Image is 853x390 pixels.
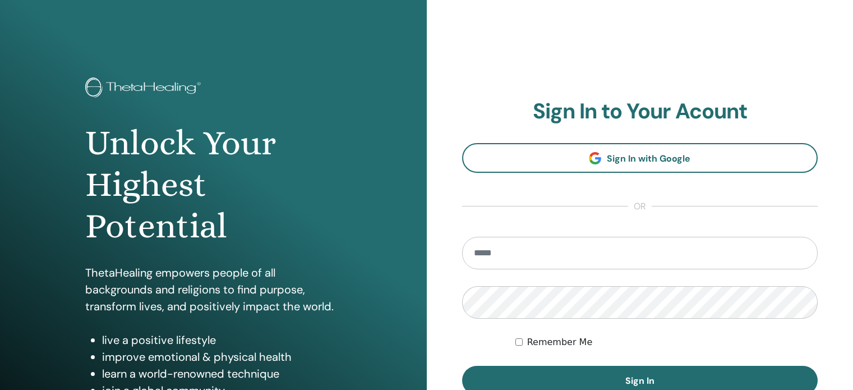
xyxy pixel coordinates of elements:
[462,99,818,125] h2: Sign In to Your Acount
[85,122,342,247] h1: Unlock Your Highest Potential
[102,348,342,365] li: improve emotional & physical health
[625,375,654,387] span: Sign In
[515,336,818,349] div: Keep me authenticated indefinitely or until I manually logout
[102,365,342,382] li: learn a world-renowned technique
[628,200,652,213] span: or
[102,332,342,348] li: live a positive lifestyle
[462,143,818,173] a: Sign In with Google
[527,336,593,349] label: Remember Me
[85,264,342,315] p: ThetaHealing empowers people of all backgrounds and religions to find purpose, transform lives, a...
[607,153,690,164] span: Sign In with Google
